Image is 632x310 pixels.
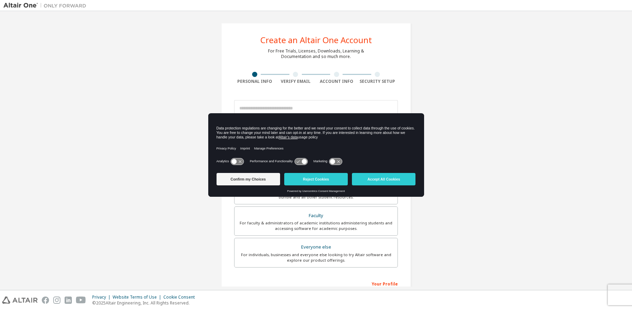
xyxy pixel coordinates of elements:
[239,211,393,221] div: Faculty
[357,79,398,84] div: Security Setup
[65,297,72,304] img: linkedin.svg
[92,294,113,300] div: Privacy
[239,252,393,263] div: For individuals, businesses and everyone else looking to try Altair software and explore our prod...
[234,79,275,84] div: Personal Info
[239,220,393,231] div: For faculty & administrators of academic institutions administering students and accessing softwa...
[2,297,38,304] img: altair_logo.svg
[3,2,90,9] img: Altair One
[92,300,199,306] p: © 2025 Altair Engineering, Inc. All Rights Reserved.
[53,297,60,304] img: instagram.svg
[275,79,316,84] div: Verify Email
[234,278,398,289] div: Your Profile
[239,242,393,252] div: Everyone else
[163,294,199,300] div: Cookie Consent
[268,48,364,59] div: For Free Trials, Licenses, Downloads, Learning & Documentation and so much more.
[76,297,86,304] img: youtube.svg
[260,36,372,44] div: Create an Altair One Account
[42,297,49,304] img: facebook.svg
[113,294,163,300] div: Website Terms of Use
[316,79,357,84] div: Account Info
